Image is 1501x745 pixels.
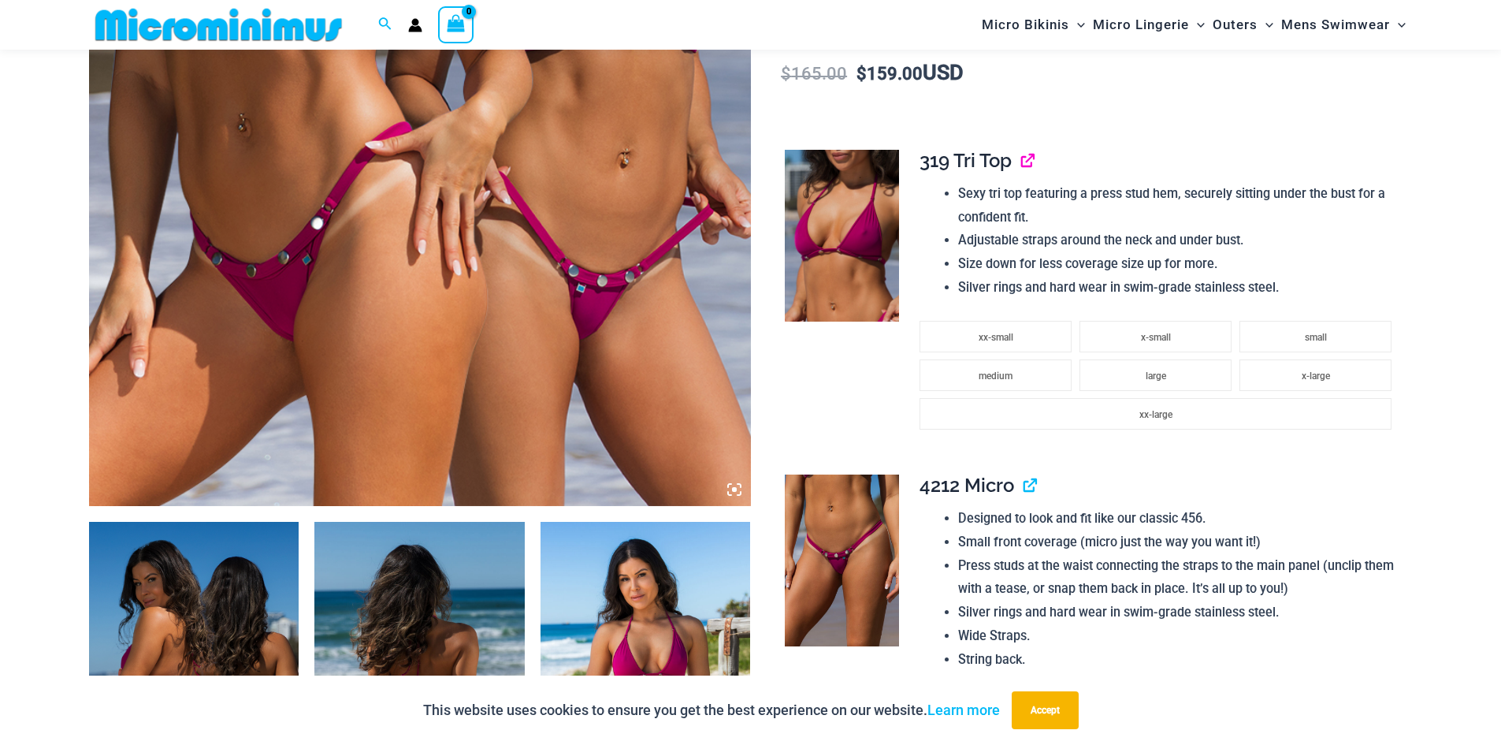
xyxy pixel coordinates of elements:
[856,64,867,84] span: $
[856,64,923,84] bdi: 159.00
[777,61,1412,86] p: USD
[927,702,1000,718] a: Learn more
[920,474,1014,497] span: 4212 Micro
[1189,5,1205,45] span: Menu Toggle
[978,5,1089,45] a: Micro BikinisMenu ToggleMenu Toggle
[958,671,1399,695] li: Iconic Microminimus M flag.
[1146,371,1166,382] span: large
[1079,359,1232,391] li: large
[958,624,1399,648] li: Wide Straps.
[958,531,1399,554] li: Small front coverage (micro just the way you want it!)
[958,507,1399,531] li: Designed to look and fit like our classic 456.
[1305,332,1327,343] span: small
[1239,321,1391,352] li: small
[785,150,899,322] img: Tight Rope Pink 319 Top
[979,332,1013,343] span: xx-small
[1089,5,1209,45] a: Micro LingerieMenu ToggleMenu Toggle
[1281,5,1390,45] span: Mens Swimwear
[408,18,422,32] a: Account icon link
[423,698,1000,722] p: This website uses cookies to ensure you get the best experience on our website.
[975,2,1413,47] nav: Site Navigation
[781,64,791,84] span: $
[920,149,1012,172] span: 319 Tri Top
[1209,5,1277,45] a: OutersMenu ToggleMenu Toggle
[958,252,1399,276] li: Size down for less coverage size up for more.
[1277,5,1410,45] a: Mens SwimwearMenu ToggleMenu Toggle
[958,276,1399,300] li: Silver rings and hard wear in swim-grade stainless steel.
[1093,5,1189,45] span: Micro Lingerie
[979,371,1012,382] span: medium
[1141,332,1171,343] span: x-small
[1139,409,1172,420] span: xx-large
[1258,5,1273,45] span: Menu Toggle
[378,15,392,35] a: Search icon link
[958,601,1399,624] li: Silver rings and hard wear in swim-grade stainless steel.
[920,398,1391,430] li: xx-large
[982,5,1069,45] span: Micro Bikinis
[920,321,1072,352] li: xx-small
[958,554,1399,601] li: Press studs at the waist connecting the straps to the main panel (unclip them with a tease, or sn...
[1239,359,1391,391] li: x-large
[1012,691,1079,729] button: Accept
[1079,321,1232,352] li: x-small
[1069,5,1085,45] span: Menu Toggle
[920,359,1072,391] li: medium
[1302,371,1330,382] span: x-large
[781,64,847,84] bdi: 165.00
[1213,5,1258,45] span: Outers
[958,229,1399,252] li: Adjustable straps around the neck and under bust.
[1390,5,1406,45] span: Menu Toggle
[89,7,348,43] img: MM SHOP LOGO FLAT
[958,648,1399,672] li: String back.
[785,475,899,646] img: Tight Rope Pink 319 4212 Micro
[958,182,1399,229] li: Sexy tri top featuring a press stud hem, securely sitting under the bust for a confident fit.
[438,6,474,43] a: View Shopping Cart, empty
